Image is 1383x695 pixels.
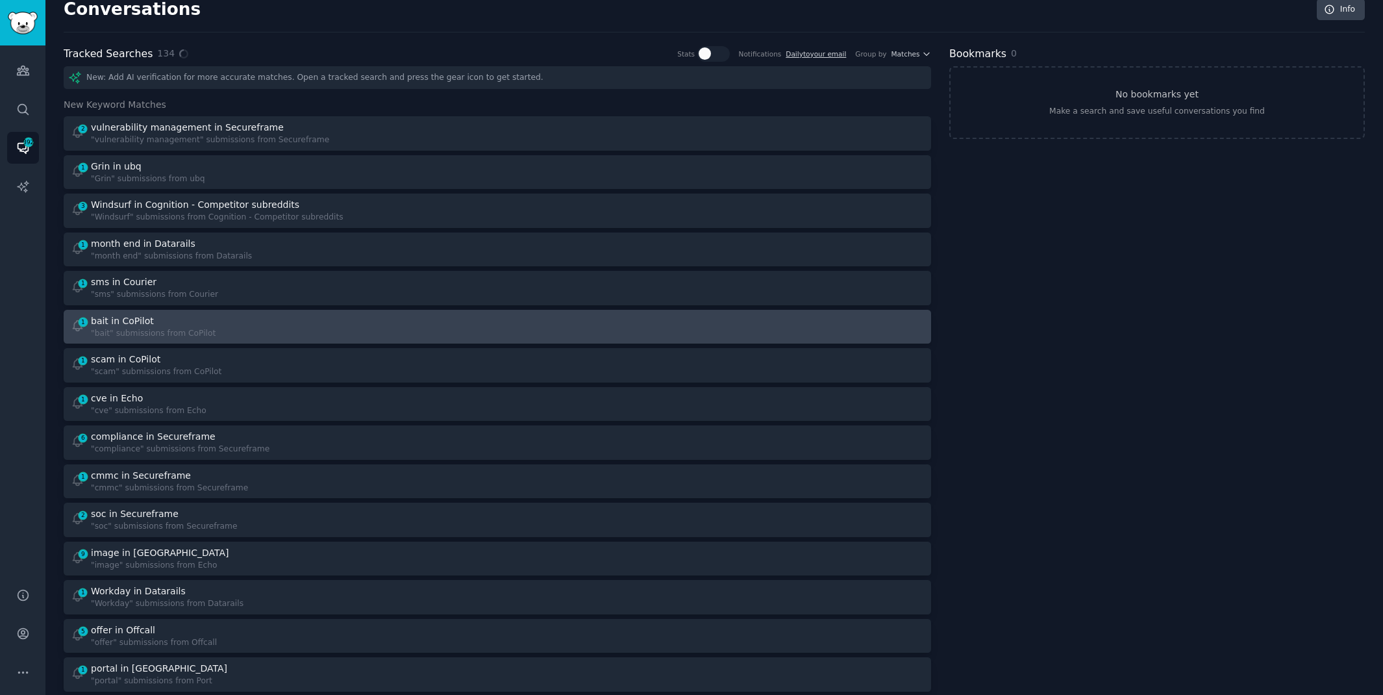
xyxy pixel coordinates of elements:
[91,469,191,483] div: cmmc in Secureframe
[77,665,89,674] span: 1
[7,132,39,164] a: 392
[91,237,195,251] div: month end in Datarails
[91,444,269,455] div: "compliance" submissions from Secureframe
[77,356,89,365] span: 1
[1115,88,1199,101] h3: No bookmarks yet
[64,66,931,89] div: New: Add AI verification for more accurate matches. Open a tracked search and press the gear icon...
[855,49,886,58] div: Group by
[91,353,160,366] div: scam in CoPilot
[91,198,299,212] div: Windsurf in Cognition - Competitor subreddits
[64,46,153,62] h2: Tracked Searches
[64,464,931,499] a: 1cmmc in Secureframe"cmmc" submissions from Secureframe
[739,49,782,58] div: Notifications
[91,662,227,676] div: portal in [GEOGRAPHIC_DATA]
[91,121,284,134] div: vulnerability management in Secureframe
[64,542,931,576] a: 9image in [GEOGRAPHIC_DATA]"image" submissions from Echo
[64,387,931,422] a: 1cve in Echo"cve" submissions from Echo
[64,580,931,614] a: 1Workday in Datarails"Workday" submissions from Datarails
[91,585,186,598] div: Workday in Datarails
[91,546,229,560] div: image in [GEOGRAPHIC_DATA]
[77,588,89,597] span: 1
[77,395,89,404] span: 1
[91,483,248,494] div: "cmmc" submissions from Secureframe
[91,598,243,610] div: "Workday" submissions from Datarails
[64,310,931,344] a: 1bait in CoPilot"bait" submissions from CoPilot
[77,163,89,172] span: 1
[91,521,238,533] div: "soc" submissions from Secureframe
[64,425,931,460] a: 6compliance in Secureframe"compliance" submissions from Secureframe
[91,160,142,173] div: Grin in ubq
[77,318,89,327] span: 1
[77,550,89,559] span: 9
[949,66,1365,139] a: No bookmarks yetMake a search and save useful conversations you find
[1011,48,1017,58] span: 0
[91,173,205,185] div: "Grin" submissions from ubq
[64,98,166,112] span: New Keyword Matches
[77,124,89,133] span: 2
[77,433,89,442] span: 6
[91,366,221,378] div: "scam" submissions from CoPilot
[786,50,846,58] a: Dailytoyour email
[64,348,931,383] a: 1scam in CoPilot"scam" submissions from CoPilot
[91,560,231,572] div: "image" submissions from Echo
[91,405,206,417] div: "cve" submissions from Echo
[64,116,931,151] a: 2vulnerability management in Secureframe"vulnerability management" submissions from Secureframe
[64,233,931,267] a: 1month end in Datarails"month end" submissions from Datarails
[91,392,143,405] div: cve in Echo
[64,271,931,305] a: 1sms in Courier"sms" submissions from Courier
[64,194,931,228] a: 3Windsurf in Cognition - Competitor subreddits"Windsurf" submissions from Cognition - Competitor ...
[91,251,252,262] div: "month end" submissions from Datarails
[64,657,931,692] a: 1portal in [GEOGRAPHIC_DATA]"portal" submissions from Port
[677,49,695,58] div: Stats
[91,624,155,637] div: offer in Offcall
[64,155,931,190] a: 1Grin in ubq"Grin" submissions from ubq
[64,503,931,537] a: 2soc in Secureframe"soc" submissions from Secureframe
[91,328,216,340] div: "bait" submissions from CoPilot
[91,507,179,521] div: soc in Secureframe
[91,212,343,223] div: "Windsurf" submissions from Cognition - Competitor subreddits
[1049,106,1265,118] div: Make a search and save useful conversations you find
[91,314,154,328] div: bait in CoPilot
[91,676,230,687] div: "portal" submissions from Port
[91,134,329,146] div: "vulnerability management" submissions from Secureframe
[891,49,931,58] button: Matches
[949,46,1006,62] h2: Bookmarks
[8,12,38,34] img: GummySearch logo
[91,430,216,444] div: compliance in Secureframe
[91,637,217,649] div: "offer" submissions from Offcall
[77,472,89,481] span: 1
[91,275,156,289] div: sms in Courier
[77,201,89,210] span: 3
[77,627,89,636] span: 5
[157,47,175,60] span: 134
[77,511,89,520] span: 2
[77,240,89,249] span: 1
[77,279,89,288] span: 1
[891,49,920,58] span: Matches
[23,138,34,147] span: 392
[64,619,931,653] a: 5offer in Offcall"offer" submissions from Offcall
[91,289,218,301] div: "sms" submissions from Courier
